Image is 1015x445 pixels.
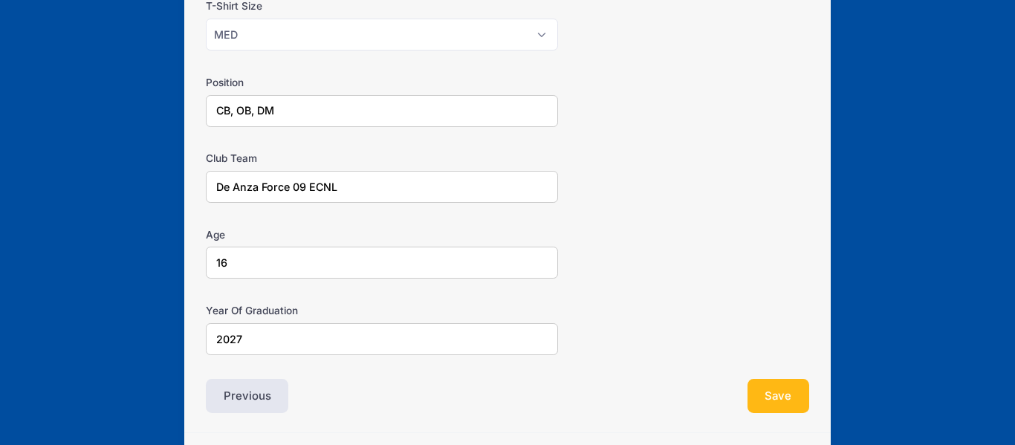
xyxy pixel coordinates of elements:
label: Club Team [206,151,407,166]
label: Position [206,75,407,90]
label: Year Of Graduation [206,303,407,318]
button: Save [748,379,810,413]
button: Previous [206,379,289,413]
label: Age [206,227,407,242]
